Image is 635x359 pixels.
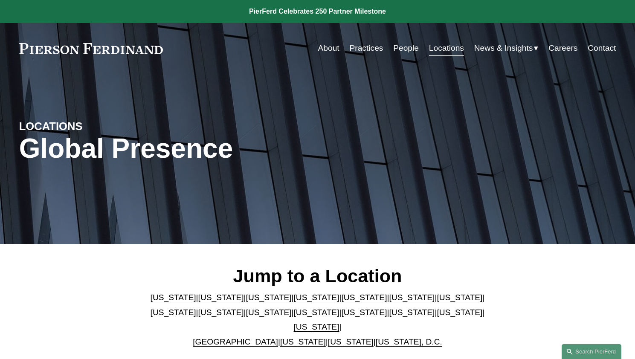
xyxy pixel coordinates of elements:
[294,322,339,331] a: [US_STATE]
[429,40,464,56] a: Locations
[280,337,326,346] a: [US_STATE]
[246,293,292,302] a: [US_STATE]
[151,293,196,302] a: [US_STATE]
[151,308,196,317] a: [US_STATE]
[437,293,482,302] a: [US_STATE]
[376,337,442,346] a: [US_STATE], D.C.
[294,308,339,317] a: [US_STATE]
[193,337,278,346] a: [GEOGRAPHIC_DATA]
[588,40,616,56] a: Contact
[437,308,482,317] a: [US_STATE]
[19,133,417,164] h1: Global Presence
[19,119,168,133] h4: LOCATIONS
[246,308,292,317] a: [US_STATE]
[350,40,383,56] a: Practices
[389,308,435,317] a: [US_STATE]
[548,40,577,56] a: Careers
[294,293,339,302] a: [US_STATE]
[318,40,339,56] a: About
[562,344,621,359] a: Search this site
[393,40,419,56] a: People
[341,308,387,317] a: [US_STATE]
[328,337,374,346] a: [US_STATE]
[341,293,387,302] a: [US_STATE]
[474,41,533,56] span: News & Insights
[198,293,244,302] a: [US_STATE]
[198,308,244,317] a: [US_STATE]
[389,293,435,302] a: [US_STATE]
[474,40,539,56] a: folder dropdown
[143,265,492,287] h2: Jump to a Location
[143,290,492,349] p: | | | | | | | | | | | | | | | | | |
